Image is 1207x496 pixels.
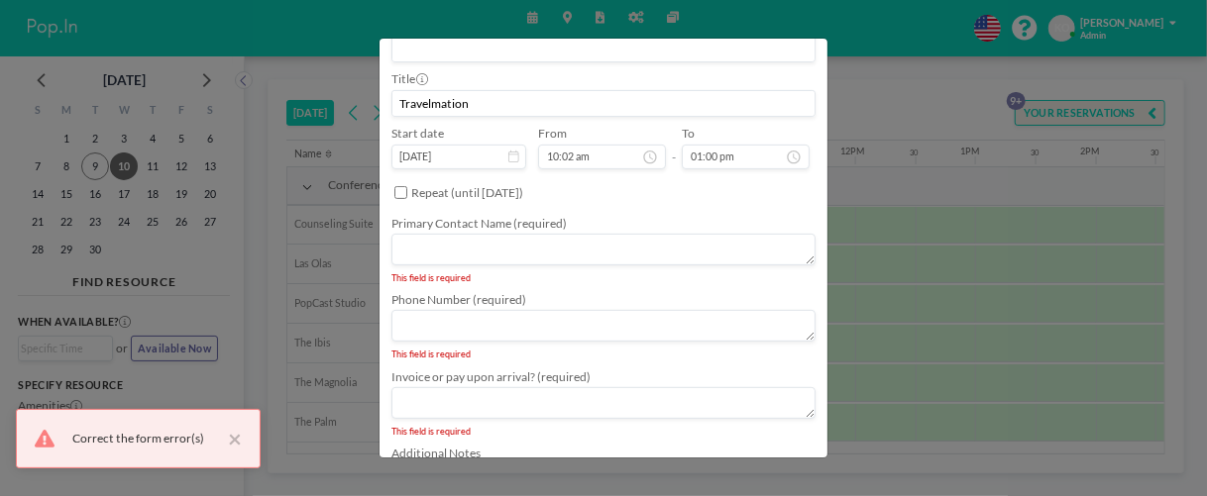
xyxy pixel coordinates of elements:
[391,272,817,283] div: This field is required
[391,369,591,384] label: Invoice or pay upon arrival? (required)
[394,38,783,57] input: Search for option
[218,427,242,450] button: close
[391,446,481,460] label: Additional Notes
[72,427,218,450] div: Correct the form error(s)
[672,132,676,164] span: -
[391,126,444,141] label: Start date
[391,348,817,359] div: This field is required
[391,216,567,231] label: Primary Contact Name (required)
[538,126,567,141] label: From
[391,426,817,437] div: This field is required
[682,126,695,141] label: To
[391,71,427,86] label: Title
[392,91,816,117] input: Kyle's reservation
[411,185,523,200] label: Repeat (until [DATE])
[391,292,526,307] label: Phone Number (required)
